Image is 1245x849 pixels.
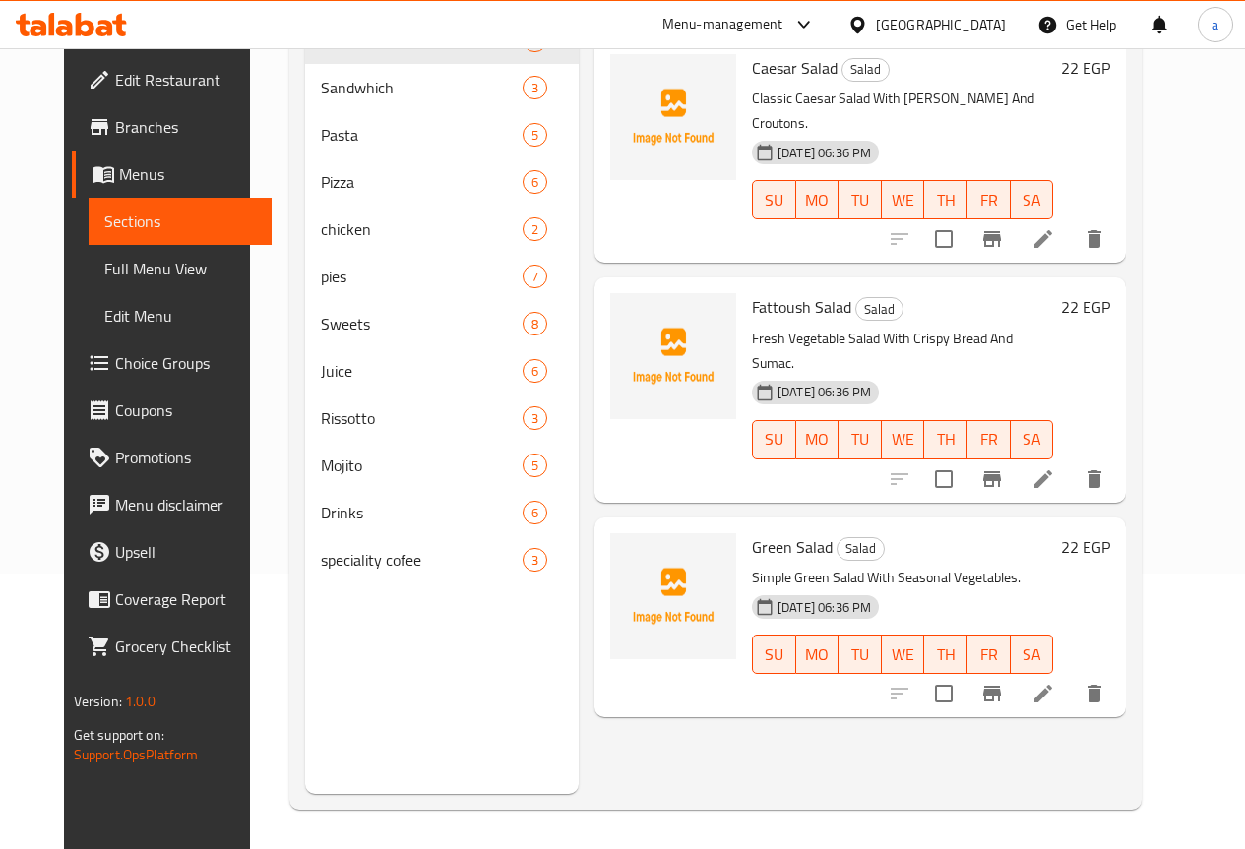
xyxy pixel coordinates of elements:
h6: 22 EGP [1061,54,1110,82]
h6: 22 EGP [1061,533,1110,561]
h6: 22 EGP [1061,293,1110,321]
a: Upsell [72,528,272,576]
span: Menu disclaimer [115,493,256,516]
span: 2 [524,220,546,239]
button: WE [882,420,925,459]
div: items [523,548,547,572]
span: Drinks [321,501,523,524]
span: Sections [104,210,256,233]
div: Salad [837,537,885,561]
a: Coupons [72,387,272,434]
span: SA [1019,186,1046,214]
span: Sweets [321,312,523,335]
span: WE [890,425,917,454]
div: Juice6 [305,347,579,394]
span: Promotions [115,446,256,469]
button: WE [882,635,925,674]
span: MO [804,640,832,669]
span: MO [804,425,832,454]
span: Salad [838,537,884,560]
button: TH [924,420,967,459]
span: Sandwhich [321,76,523,99]
span: 6 [524,173,546,192]
span: 1.0.0 [125,689,156,714]
a: Grocery Checklist [72,623,272,670]
span: 3 [524,79,546,97]
button: MO [796,420,840,459]
span: TH [932,640,960,669]
span: 5 [524,456,546,475]
button: FR [967,180,1011,219]
button: SA [1011,420,1054,459]
span: Pasta [321,123,523,147]
span: chicken [321,217,523,241]
p: Classic Caesar Salad With [PERSON_NAME] And Croutons. [752,87,1053,136]
button: delete [1071,215,1118,263]
span: 6 [524,362,546,381]
button: delete [1071,670,1118,717]
button: MO [796,180,840,219]
span: Choice Groups [115,351,256,375]
span: TH [932,186,960,214]
div: Mojito5 [305,442,579,489]
span: 7 [524,268,546,286]
span: 5 [524,126,546,145]
span: Juice [321,359,523,383]
div: pies7 [305,253,579,300]
button: Branch-specific-item [968,670,1016,717]
span: [DATE] 06:36 PM [770,598,879,617]
div: Drinks6 [305,489,579,536]
div: Rissotto3 [305,394,579,442]
div: items [523,312,547,335]
span: speciality cofee [321,548,523,572]
span: Pizza [321,170,523,194]
span: [DATE] 06:36 PM [770,383,879,401]
button: FR [967,420,1011,459]
a: Menu disclaimer [72,481,272,528]
div: items [523,406,547,430]
button: SA [1011,635,1054,674]
span: SA [1019,640,1046,669]
a: Edit menu item [1031,682,1055,705]
span: 3 [524,409,546,428]
span: WE [890,186,917,214]
span: Mojito [321,454,523,477]
a: Edit Menu [89,292,272,339]
button: TU [839,180,882,219]
div: Pizza6 [305,158,579,206]
a: Edit Restaurant [72,56,272,103]
button: TU [839,420,882,459]
button: WE [882,180,925,219]
div: [GEOGRAPHIC_DATA] [876,14,1006,35]
a: Full Menu View [89,245,272,292]
span: Fattoush Salad [752,292,851,322]
button: delete [1071,455,1118,503]
button: SA [1011,180,1054,219]
div: Pasta5 [305,111,579,158]
span: 6 [524,504,546,522]
span: Grocery Checklist [115,635,256,658]
button: SU [752,180,796,219]
span: TU [846,425,874,454]
a: Sections [89,198,272,245]
button: TU [839,635,882,674]
span: MO [804,186,832,214]
button: TH [924,635,967,674]
span: Select to update [923,218,965,260]
span: TU [846,186,874,214]
img: Caesar Salad [610,54,736,180]
div: Rissotto [321,406,523,430]
span: Edit Restaurant [115,68,256,91]
p: Fresh Vegetable Salad With Crispy Bread And Sumac. [752,327,1053,376]
span: Salad [842,58,889,81]
span: Coverage Report [115,587,256,611]
div: chicken2 [305,206,579,253]
button: MO [796,635,840,674]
